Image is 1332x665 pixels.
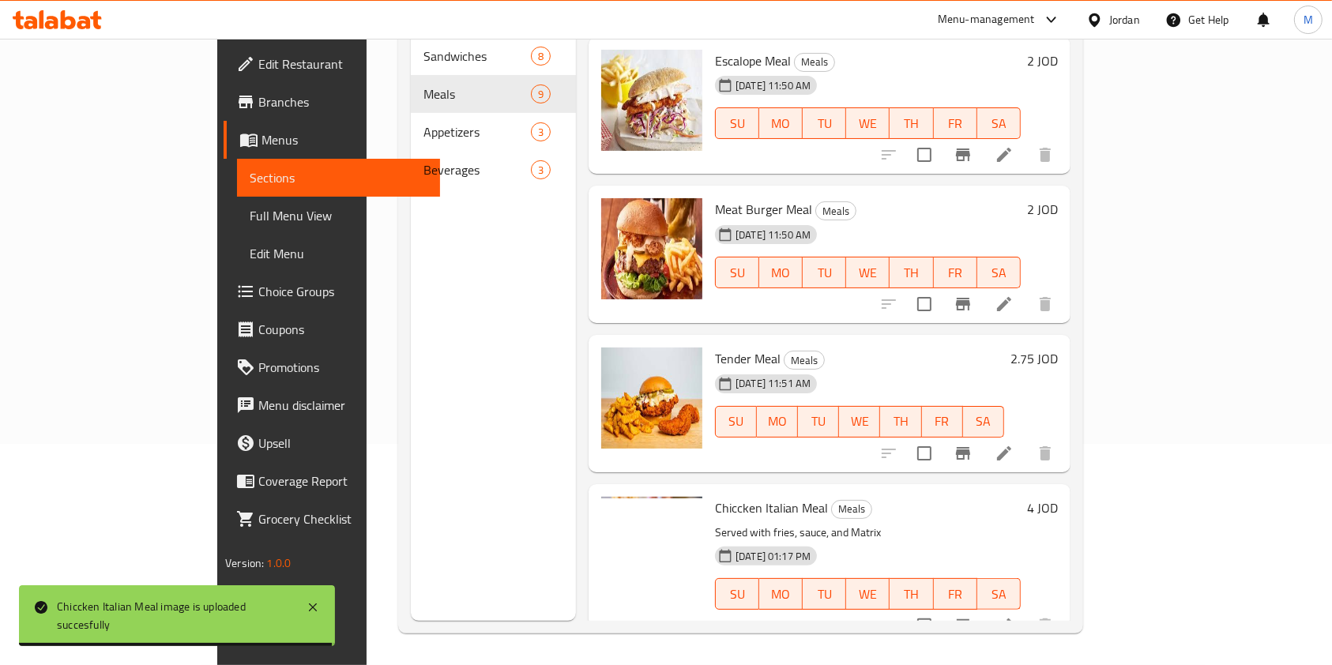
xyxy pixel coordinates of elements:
[759,257,803,288] button: MO
[984,112,1014,135] span: SA
[831,500,872,519] div: Meals
[944,607,982,644] button: Branch-specific-item
[532,87,550,102] span: 9
[815,201,856,220] div: Meals
[839,406,880,438] button: WE
[896,112,927,135] span: TH
[267,553,292,573] span: 1.0.0
[977,578,1021,610] button: SA
[258,92,427,111] span: Branches
[531,160,551,179] div: items
[963,406,1004,438] button: SA
[715,197,812,221] span: Meat Burger Meal
[531,122,551,141] div: items
[984,261,1014,284] span: SA
[224,424,440,462] a: Upsell
[886,410,915,433] span: TH
[934,107,977,139] button: FR
[224,462,440,500] a: Coverage Report
[934,578,977,610] button: FR
[795,53,834,71] span: Meals
[1027,50,1058,72] h6: 2 JOD
[224,310,440,348] a: Coupons
[938,10,1035,29] div: Menu-management
[944,285,982,323] button: Branch-specific-item
[423,160,530,179] span: Beverages
[809,112,840,135] span: TU
[722,261,753,284] span: SU
[531,85,551,103] div: items
[258,472,427,490] span: Coverage Report
[785,351,824,370] span: Meals
[766,261,796,284] span: MO
[729,227,817,242] span: [DATE] 11:50 AM
[224,386,440,424] a: Menu disclaimer
[411,31,576,195] nav: Menu sections
[984,583,1014,606] span: SA
[759,578,803,610] button: MO
[250,206,427,225] span: Full Menu View
[845,410,874,433] span: WE
[532,163,550,178] span: 3
[722,410,751,433] span: SU
[423,85,530,103] span: Meals
[715,49,791,73] span: Escalope Meal
[225,553,264,573] span: Version:
[995,295,1014,314] a: Edit menu item
[890,107,933,139] button: TH
[258,396,427,415] span: Menu disclaimer
[258,282,427,301] span: Choice Groups
[715,496,828,520] span: Chiccken Italian Meal
[715,347,781,370] span: Tender Meal
[908,609,941,642] span: Select to update
[1027,497,1058,519] h6: 4 JOD
[601,497,702,598] img: Chiccken Italian Meal
[969,410,998,433] span: SA
[411,113,576,151] div: Appetizers3
[944,434,982,472] button: Branch-specific-item
[977,107,1021,139] button: SA
[1027,198,1058,220] h6: 2 JOD
[1010,348,1058,370] h6: 2.75 JOD
[1026,285,1064,323] button: delete
[809,261,840,284] span: TU
[250,168,427,187] span: Sections
[940,261,971,284] span: FR
[846,578,890,610] button: WE
[832,500,871,518] span: Meals
[423,122,530,141] span: Appetizers
[944,136,982,174] button: Branch-specific-item
[411,151,576,189] div: Beverages3
[224,121,440,159] a: Menus
[908,287,941,321] span: Select to update
[908,437,941,470] span: Select to update
[258,434,427,453] span: Upsell
[928,410,957,433] span: FR
[224,272,440,310] a: Choice Groups
[715,523,1021,543] p: Served with fries, sauce, and Matrix
[934,257,977,288] button: FR
[57,598,291,633] div: Chiccken Italian Meal image is uploaded succesfully
[258,54,427,73] span: Edit Restaurant
[1026,434,1064,472] button: delete
[601,348,702,449] img: Tender Meal
[601,50,702,151] img: Escalope Meal
[1026,607,1064,644] button: delete
[852,261,883,284] span: WE
[908,138,941,171] span: Select to update
[715,406,757,438] button: SU
[411,75,576,113] div: Meals9
[237,197,440,235] a: Full Menu View
[766,112,796,135] span: MO
[729,78,817,93] span: [DATE] 11:50 AM
[759,107,803,139] button: MO
[411,37,576,75] div: Sandwiches8
[852,112,883,135] span: WE
[262,130,427,149] span: Menus
[803,107,846,139] button: TU
[940,112,971,135] span: FR
[258,358,427,377] span: Promotions
[763,410,792,433] span: MO
[852,583,883,606] span: WE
